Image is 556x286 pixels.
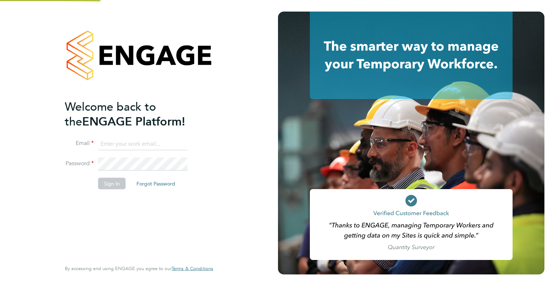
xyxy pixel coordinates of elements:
[65,160,94,167] label: Password
[172,266,213,272] a: Terms & Conditions
[65,265,213,272] span: By accessing and using ENGAGE you agree to our
[65,99,156,128] span: Welcome back to the
[65,140,94,147] label: Email
[98,178,126,189] button: Sign In
[65,99,206,129] h2: ENGAGE Platform!
[131,178,181,189] button: Forgot Password
[98,137,188,150] input: Enter your work email...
